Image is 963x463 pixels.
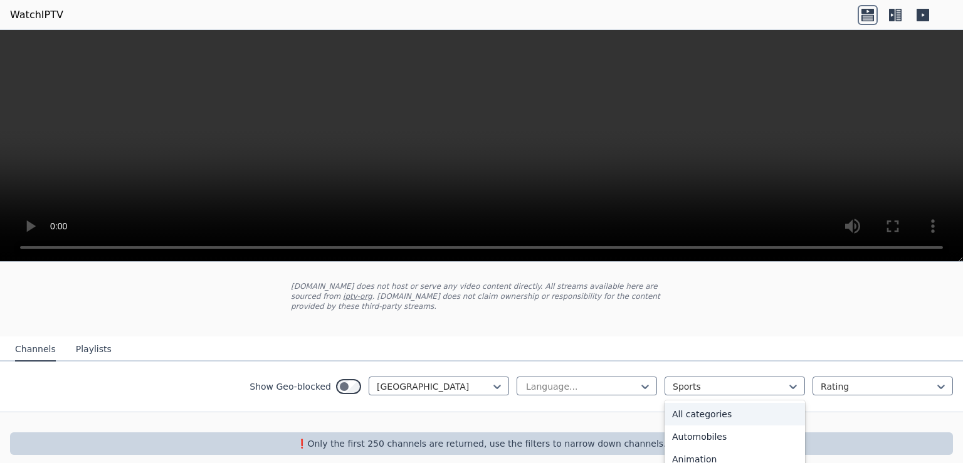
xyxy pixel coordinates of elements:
button: Channels [15,338,56,362]
p: [DOMAIN_NAME] does not host or serve any video content directly. All streams available here are s... [291,281,672,311]
div: All categories [665,403,805,425]
p: ❗️Only the first 250 channels are returned, use the filters to narrow down channels. [15,437,948,450]
button: Playlists [76,338,112,362]
label: Show Geo-blocked [250,380,331,393]
a: WatchIPTV [10,8,63,23]
a: iptv-org [343,292,372,301]
div: Automobiles [665,425,805,448]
